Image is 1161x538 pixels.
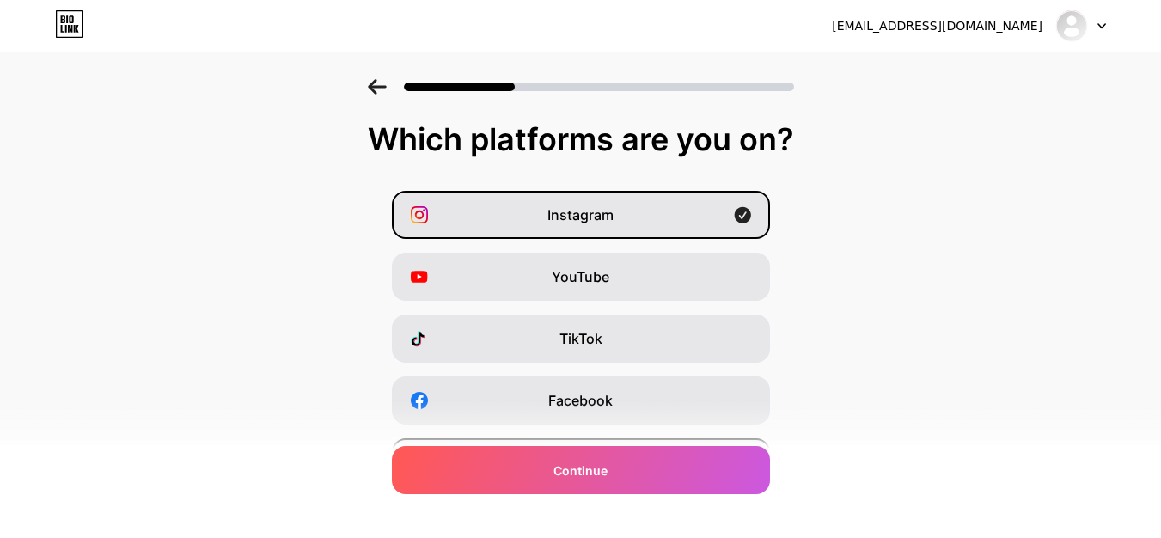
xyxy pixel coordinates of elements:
[527,514,634,535] span: Buy Me a Coffee
[559,328,602,349] span: TikTok
[552,266,609,287] span: YouTube
[547,205,614,225] span: Instagram
[1055,9,1088,42] img: careplusdental
[548,390,613,411] span: Facebook
[17,122,1144,156] div: Which platforms are you on?
[553,462,608,480] span: Continue
[832,17,1042,35] div: [EMAIL_ADDRESS][DOMAIN_NAME]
